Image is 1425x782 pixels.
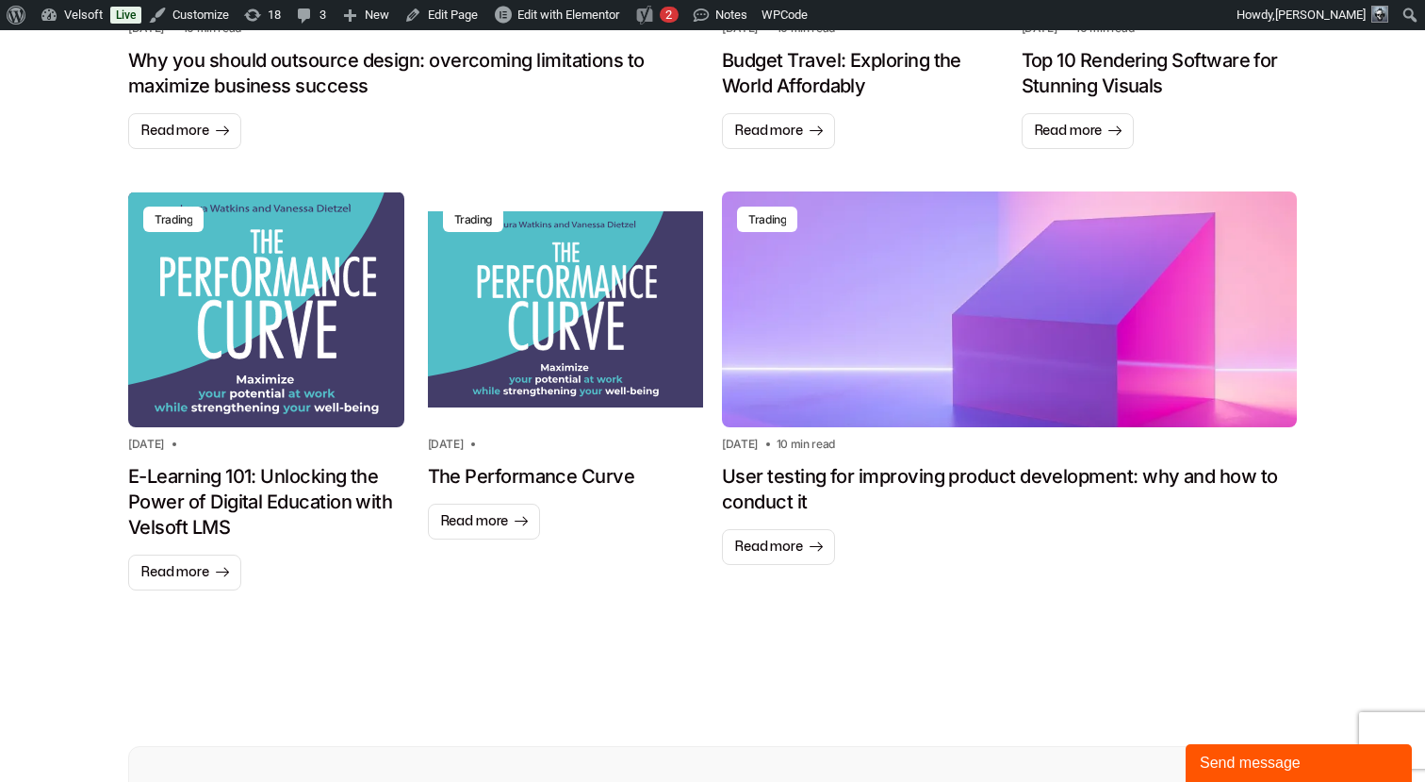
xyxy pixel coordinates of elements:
div: Trading [155,212,192,226]
h2: [DATE] [428,437,464,452]
span: Read more [440,512,509,531]
a: Read more [722,113,835,149]
h1: Budget Travel: Exploring the World Affordably [722,48,998,99]
span: Read more [734,538,803,557]
a: Read more [1022,113,1135,149]
h1: Why you should outsource design: overcoming limitations to maximize business success [128,48,703,99]
span: Edit with Elementor [517,8,619,22]
h2: [DATE] [128,437,164,452]
div: Trading [748,212,786,226]
span: Read more [140,122,209,141]
a: Read more [428,504,541,540]
h1: E-Learning 101: Unlocking the Power of Digital Education with Velsoft LMS [128,464,404,541]
h1: User testing for improving product development: why and how to conduct it [722,464,1297,515]
a: Read more [722,529,835,565]
span: Read more [734,122,803,141]
iframe: chat widget [1186,740,1416,782]
a: Read more [128,113,241,149]
span: [PERSON_NAME] [1275,8,1366,22]
h2: [DATE] [722,437,758,452]
span: Read more [140,563,209,582]
h1: The Performance Curve [428,464,704,490]
a: Read more [128,555,241,591]
a: Live [110,7,141,24]
div: Trading [454,212,492,226]
span: Read more [1034,122,1103,141]
h2: 10 min read [777,437,835,452]
h1: Top 10 Rendering Software for Stunning Visuals [1022,48,1298,99]
span: 2 [665,8,672,22]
